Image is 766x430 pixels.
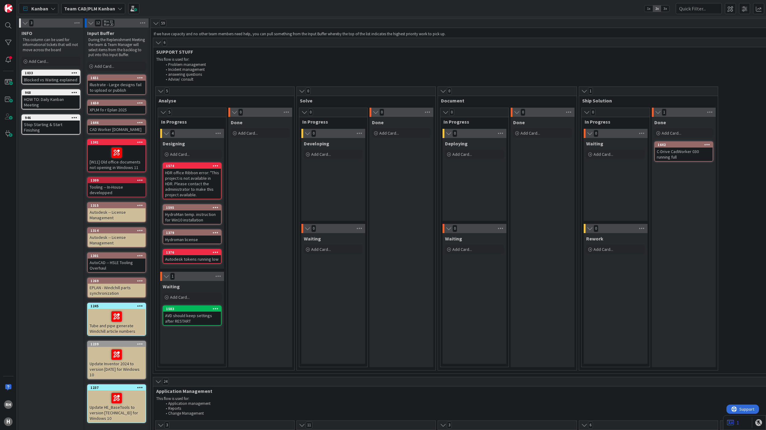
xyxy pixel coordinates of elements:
div: Illustrate - Large designs fail to upload or publish [88,81,145,94]
span: Waiting [163,283,180,290]
div: 1376Autodesk tokens running low [163,250,221,263]
span: Add Card... [29,59,48,64]
div: 1574 [166,164,221,168]
a: 1651Illustrate - Large designs fail to upload or publish [87,75,146,95]
span: Add Card... [662,130,681,136]
div: 1651Illustrate - Large designs fail to upload or publish [88,75,145,94]
div: 1651 [91,76,145,80]
div: 1245 [88,303,145,309]
div: 1314Autodesk -- License Management [88,228,145,247]
span: 2x [653,6,661,12]
span: In Progress [585,119,642,125]
div: 1574HDR office Ribbon error: "This project is not available in HDR. Please contact the administra... [163,163,221,199]
a: 968HOW TO: Daily Kanban Meeting [21,89,80,109]
div: 1642 [658,143,713,147]
span: Designing [163,140,185,147]
img: Visit kanbanzone.com [4,4,13,13]
span: Done [231,119,242,125]
div: 1033Blocked vs Waiting explained [22,70,80,84]
div: AutoCAD -- HSLE Tooling Overhaul [88,259,145,272]
div: 1341 [91,140,145,144]
span: In Progress [302,119,360,125]
input: Quick Filter... [676,3,722,14]
div: 1309 [91,178,145,182]
span: Add Card... [594,152,613,157]
div: 1646CAD Worker [DOMAIN_NAME] [88,120,145,133]
span: Add Card... [170,294,190,300]
span: 24 [162,378,169,385]
div: 1301 [88,253,145,259]
div: Autodesk -- License Management [88,233,145,247]
span: 1 [662,109,667,116]
a: 1379Hydroman license [163,229,222,244]
span: 0 [306,87,311,95]
a: 1314Autodesk -- License Management [87,227,146,248]
span: Rework [586,236,603,242]
div: Max 20 [104,23,113,26]
p: During the Replenishment Meeting the team & Team Manager will select items from the backlog to pu... [88,37,145,57]
span: 0 [379,109,384,116]
div: 1239Update Inventor 2024 to version [DATE] for Windows 10 [88,341,145,379]
div: 1237Update HE_BaseTools to version [TECHNICAL_ID] for Windows 10 [88,385,145,422]
a: 1245Tube and pipe generate Windchill article numbers [87,303,146,336]
span: Done [513,119,525,125]
div: 1315 [88,203,145,208]
span: Add Card... [379,130,399,136]
div: 1642C-Drive CadWorker 030 running full [655,142,713,161]
span: Done [372,119,384,125]
div: 968HOW TO: Daily Kanban Meeting [22,90,80,109]
span: Add Card... [238,130,258,136]
a: 1301AutoCAD -- HSLE Tooling Overhaul [87,252,146,273]
span: Add Card... [311,247,331,252]
div: 1245 [91,304,145,308]
div: 1245Tube and pipe generate Windchill article numbers [88,303,145,335]
div: 1650XPLM fo r Eplan 2025 [88,100,145,114]
a: 1 [727,419,739,426]
span: Developing [304,140,329,147]
a: 1341[W11] Old office documents not opening in Windows 11 [87,139,146,172]
span: 5 [167,109,172,116]
div: 1301 [91,254,145,258]
span: 3x [661,6,669,12]
span: 0 [238,109,243,116]
span: In Progress [161,119,219,125]
a: 946Stop Starting & Start Finishing [21,114,80,135]
div: 1315 [91,203,145,208]
a: 1239Update Inventor 2024 to version [DATE] for Windows 10 [87,341,146,379]
span: 0 [452,130,457,137]
div: Autodesk tokens running low [163,255,221,263]
div: 1341 [88,140,145,145]
span: 11 [306,421,312,429]
div: [W11] Old office documents not opening in Windows 11 [88,145,145,171]
span: Add Card... [170,152,190,157]
div: 1033 [25,71,80,75]
span: 59 [160,20,166,27]
div: Hydroman license [163,236,221,244]
span: INFO [21,30,32,36]
div: 946Stop Starting & Start Finishing [22,115,80,134]
div: 1574 [163,163,221,169]
div: 1595HydroMan temp. instruction for Win10 installation [163,205,221,224]
div: Blocked vs Waiting explained [22,76,80,84]
div: 1376 [163,250,221,255]
div: 1379 [166,231,221,235]
span: 0 [447,87,452,95]
div: H [4,417,13,426]
div: 1239 [91,342,145,346]
div: C-Drive CadWorker 030 running full [655,148,713,161]
span: Solve [300,98,428,104]
span: 3 [447,421,452,429]
div: 1651 [88,75,145,81]
span: Kanban [31,5,48,12]
div: HOW TO: Daily Kanban Meeting [22,95,80,109]
span: 1x [644,6,653,12]
span: 3 [29,19,34,27]
span: 5 [164,87,169,95]
span: 6 [588,421,593,429]
span: Done [654,119,666,125]
span: Support [13,1,28,8]
span: 0 [594,130,598,137]
span: Add Card... [311,152,331,157]
div: 1646 [91,121,145,125]
div: XPLM fo r Eplan 2025 [88,106,145,114]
